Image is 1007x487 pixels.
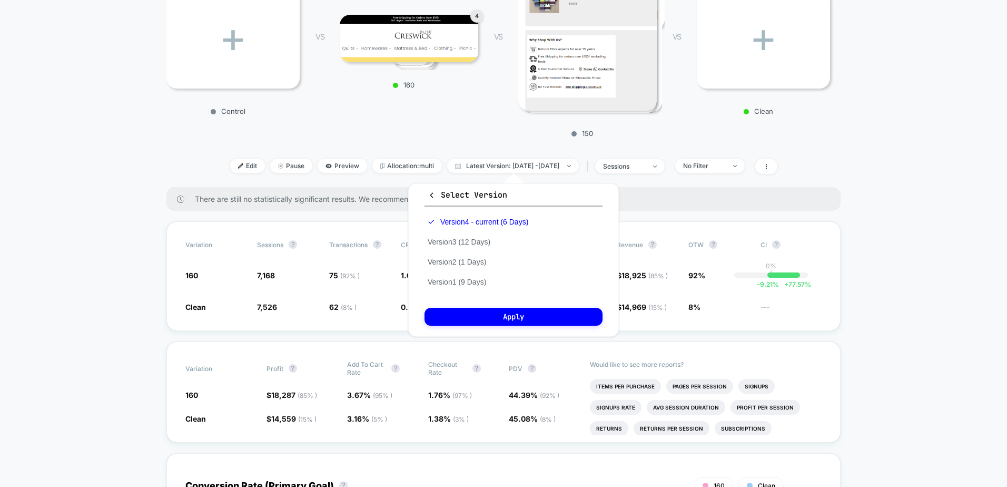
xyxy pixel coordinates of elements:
[424,257,489,267] button: Version2 (1 Days)
[278,163,283,169] img: end
[617,271,668,280] span: $
[340,272,360,280] span: ( 92 % )
[784,280,788,288] span: +
[647,400,725,415] li: Avg Session Duration
[271,414,317,423] span: 14,559
[298,415,317,423] span: ( 15 % )
[666,379,733,394] li: Pages Per Session
[257,241,283,249] span: Sessions
[621,303,667,311] span: 14,969
[513,129,651,138] p: 150
[772,240,781,249] button: ?
[470,9,483,23] div: 4
[347,414,387,423] span: 3.16 %
[692,107,825,115] p: Clean
[770,270,772,278] p: |
[424,277,489,287] button: Version1 (9 Days)
[673,32,681,41] span: VS
[730,400,800,415] li: Profit Per Session
[257,303,277,311] span: 7,526
[617,241,643,249] span: Revenue
[391,364,400,373] button: ?
[715,421,772,436] li: Subscriptions
[603,162,645,170] div: sessions
[424,189,603,207] button: Select Version
[329,271,360,280] span: 75
[271,391,317,400] span: 18,287
[761,240,818,249] span: CI
[347,361,386,376] span: Add To Cart Rate
[185,303,206,311] span: Clean
[540,392,559,400] span: ( 92 % )
[341,304,357,311] span: ( 8 % )
[757,280,779,288] span: -9.21 %
[683,162,725,170] div: No Filter
[230,159,265,173] span: Edit
[266,365,283,373] span: Profit
[185,361,243,376] span: Variation
[372,159,442,173] span: Allocation: multi
[266,414,317,423] span: $
[455,163,461,169] img: calendar
[472,364,481,373] button: ?
[185,391,198,400] span: 160
[266,391,317,400] span: $
[334,81,473,89] p: 160
[590,421,628,436] li: Returns
[779,280,811,288] span: 77.57 %
[761,304,822,312] span: ---
[270,159,312,173] span: Pause
[634,421,709,436] li: Returns Per Session
[329,241,368,249] span: Transactions
[257,271,275,280] span: 7,168
[380,163,384,169] img: rebalance
[738,379,775,394] li: Signups
[688,271,705,280] span: 92%
[766,262,776,270] p: 0%
[590,361,822,368] p: Would like to see more reports?
[318,159,367,173] span: Preview
[648,304,667,311] span: ( 15 % )
[340,15,478,62] img: 160 main
[289,364,297,373] button: ?
[185,271,198,280] span: 160
[617,303,667,311] span: $
[540,415,556,423] span: ( 8 % )
[329,303,357,311] span: 62
[298,392,317,400] span: ( 85 % )
[447,159,579,173] span: Latest Version: [DATE] - [DATE]
[590,400,641,415] li: Signups Rate
[428,361,467,376] span: Checkout Rate
[424,308,603,326] button: Apply
[373,392,392,400] span: ( 95 % )
[315,32,324,41] span: VS
[494,32,502,41] span: VS
[371,415,387,423] span: ( 5 % )
[424,217,531,227] button: Version4 - current (6 Days)
[424,237,493,247] button: Version3 (12 Days)
[347,391,392,400] span: 3.67 %
[709,240,717,249] button: ?
[688,303,700,311] span: 8%
[185,414,206,423] span: Clean
[428,190,507,200] span: Select Version
[567,165,571,167] img: end
[373,240,381,249] button: ?
[452,392,472,400] span: ( 97 % )
[688,240,746,249] span: OTW
[289,240,297,249] button: ?
[528,364,536,373] button: ?
[584,159,595,174] span: |
[428,414,469,423] span: 1.38 %
[648,272,668,280] span: ( 85 % )
[648,240,657,249] button: ?
[238,163,243,169] img: edit
[621,271,668,280] span: 18,925
[428,391,472,400] span: 1.76 %
[509,414,556,423] span: 45.08 %
[590,379,661,394] li: Items Per Purchase
[453,415,469,423] span: ( 3 % )
[185,240,243,249] span: Variation
[653,165,657,168] img: end
[509,391,559,400] span: 44.39 %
